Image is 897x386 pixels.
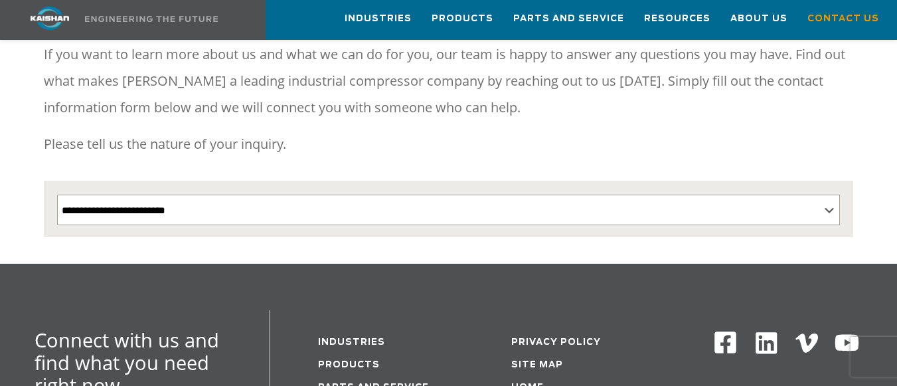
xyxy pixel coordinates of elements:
[644,1,710,37] a: Resources
[345,1,412,37] a: Industries
[713,330,738,355] img: Facebook
[318,361,380,369] a: Products
[432,1,493,37] a: Products
[644,11,710,27] span: Resources
[511,338,601,347] a: Privacy Policy
[513,11,624,27] span: Parts and Service
[513,1,624,37] a: Parts and Service
[511,361,563,369] a: Site Map
[754,330,779,356] img: Linkedin
[85,16,218,22] img: Engineering the future
[432,11,493,27] span: Products
[807,1,879,37] a: Contact Us
[807,11,879,27] span: Contact Us
[345,11,412,27] span: Industries
[730,11,787,27] span: About Us
[834,330,860,356] img: Youtube
[44,131,853,157] p: Please tell us the nature of your inquiry.
[795,334,818,353] img: Vimeo
[44,41,853,121] p: If you want to learn more about us and what we can do for you, our team is happy to answer any qu...
[318,338,385,347] a: Industries
[730,1,787,37] a: About Us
